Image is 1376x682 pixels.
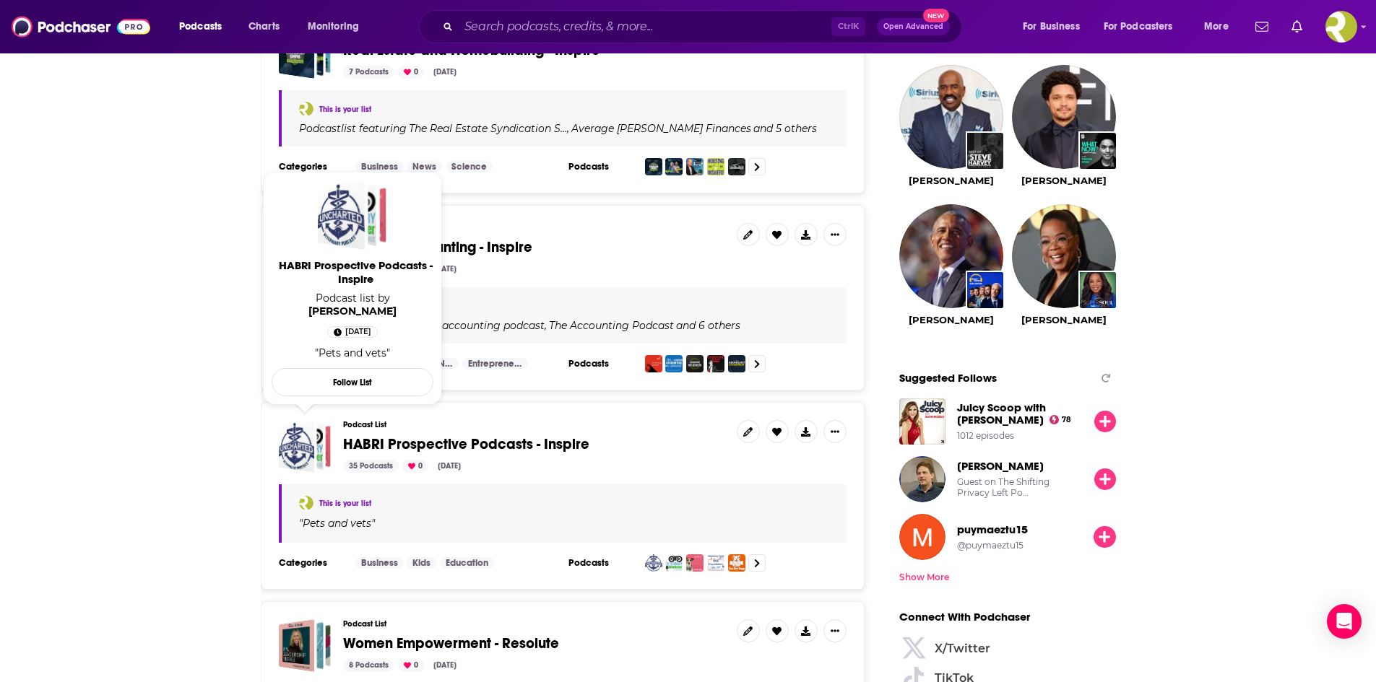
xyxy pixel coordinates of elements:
span: [PERSON_NAME] [957,459,1044,473]
img: Veterinary Viewfinder Podcast [665,554,683,572]
span: , [567,122,569,135]
input: Search podcasts, credits, & more... [459,15,831,38]
button: open menu [1094,15,1194,38]
h3: Categories [279,161,344,172]
h4: Average [PERSON_NAME] Finances [571,123,751,134]
p: and 5 others [753,122,817,135]
a: Oprah Winfrey [1012,204,1116,308]
a: Barack Obama [909,314,994,325]
img: The Real Estate Syndication Show [645,158,662,175]
img: Steve Harvey [899,65,1003,169]
button: Show profile menu [1325,11,1357,43]
div: 7 Podcasts [343,66,394,79]
h4: PwC's accounting podcast [409,320,545,331]
a: This is your list [319,499,371,508]
a: News [407,161,442,172]
div: 35 Podcasts [343,460,399,473]
img: Barack Obama [899,204,1003,308]
img: puymaeztu15 [899,514,946,560]
img: The Uncharted Veterinary Podcast [645,554,662,572]
img: The Daily Show: Ears Edition [967,272,1003,308]
span: Podcast list by [272,292,433,318]
button: Show More Button [823,223,847,246]
img: The Abundant Accountant: Leads, Sales & Business Growth for Accounting, Tax and Bookkeeping Profe... [728,355,745,372]
img: UnBuild It Podcast [728,158,745,175]
a: The Real Estate Syndication S… [407,123,567,134]
a: Women Empowerment - Resolute [279,619,332,672]
a: X/Twitter [899,637,1116,661]
h4: The Accounting Podcast [549,320,674,331]
img: User Profile [1325,11,1357,43]
div: 0 [402,460,428,473]
a: HABRI Prospective Podcasts - Inspire [318,180,387,250]
h3: Podcasts [568,358,633,370]
span: More [1204,17,1229,37]
span: HABRI Prospective Podcasts - Inspire [343,435,589,453]
span: puymaeztu15 [957,523,1028,536]
img: What Now? with Trevor Noah [1080,133,1116,169]
span: New [923,9,949,22]
a: Trevor Noah [1021,175,1107,186]
span: HABRI Prospective Podcasts - Inspire [274,258,436,286]
img: Accounting Influencers Podcast [686,355,704,372]
span: " " [299,517,375,530]
h3: Podcast List [343,420,725,429]
img: Best of The Steve Harvey Morning Show [967,133,1003,169]
img: Trevor Noah [1012,65,1116,169]
button: open menu [1013,15,1098,38]
p: and 6 others [676,319,740,332]
span: "Pets and vets" [315,346,390,359]
div: [DATE] [428,66,462,79]
a: This is your list [319,105,371,114]
span: Women Empowerment - Resolute [343,634,559,652]
div: 8 Podcasts [343,659,394,672]
span: Monitoring [308,17,359,37]
div: [DATE] [428,659,462,672]
div: @puymaeztu15 [957,540,1024,551]
a: Real Estate and Homebuilding - Inspire [343,43,600,58]
a: Jennifer Harrington [308,305,397,318]
a: Business [355,161,404,172]
h3: Podcast List [343,223,725,232]
a: puymaeztu15 [957,523,1028,535]
h3: Categories [279,557,344,569]
a: Entrepreneur [462,358,527,370]
div: Show More [899,572,949,582]
a: The Accounting Podcast [547,320,674,331]
button: Follow [1094,468,1116,490]
span: Charts [248,17,280,37]
img: VETgirl Veterinary Continuing Education Podcasts [686,554,704,572]
div: Search podcasts, credits, & more... [433,10,976,43]
span: , [545,319,547,332]
button: Show More Button [823,420,847,443]
a: Education [440,557,494,569]
div: Podcast list featuring [299,122,829,135]
span: For Podcasters [1104,17,1173,37]
img: Jennifer Harrington [299,102,313,116]
button: open menu [298,15,378,38]
img: Housing Insiders [707,158,724,175]
img: Podchaser - Follow, Share and Rate Podcasts [12,13,150,40]
span: Juicy Scoop with [PERSON_NAME] [957,401,1046,427]
div: 0 [398,659,424,672]
div: Guest on The Shifting Privacy Left Po… [957,476,1080,498]
img: Juicy Scoop with Heather McDonald [899,398,946,445]
a: 78 [1050,415,1071,424]
span: Pets and vets [303,517,371,530]
a: Oprah Winfrey [1021,314,1107,325]
img: Oprah's Super Soul [1080,272,1116,308]
a: Mark Lizar [957,460,1044,472]
h4: The Real Estate Syndication S… [409,123,567,134]
a: Science [446,161,493,172]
